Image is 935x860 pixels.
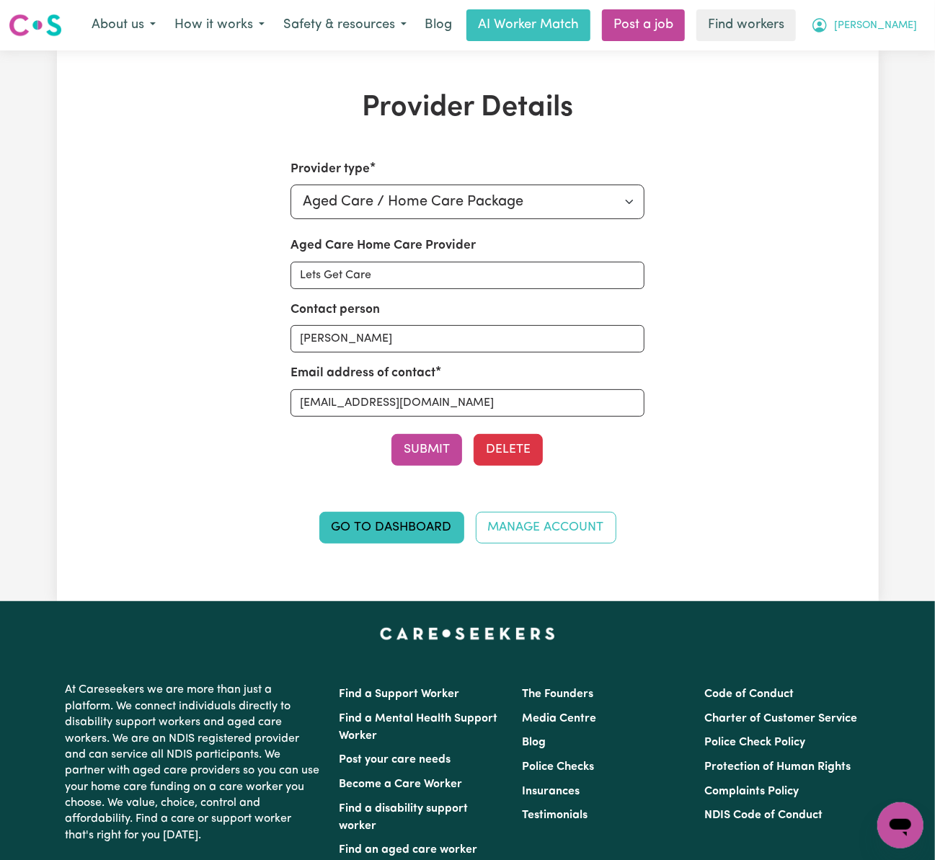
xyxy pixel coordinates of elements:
[522,786,580,797] a: Insurances
[340,688,460,700] a: Find a Support Worker
[9,9,62,42] a: Careseekers logo
[522,810,588,821] a: Testimonials
[291,236,476,255] label: Aged Care Home Care Provider
[291,325,644,353] input: e.g. Lindsay Jones
[834,18,917,34] span: [PERSON_NAME]
[602,9,685,41] a: Post a job
[802,10,926,40] button: My Account
[340,713,498,742] a: Find a Mental Health Support Worker
[704,688,794,700] a: Code of Conduct
[522,737,546,748] a: Blog
[66,676,322,849] p: At Careseekers we are more than just a platform. We connect individuals directly to disability su...
[704,810,823,821] a: NDIS Code of Conduct
[291,301,380,319] label: Contact person
[696,9,796,41] a: Find workers
[522,761,594,773] a: Police Checks
[340,779,463,790] a: Become a Care Worker
[704,761,851,773] a: Protection of Human Rights
[82,10,165,40] button: About us
[340,844,478,856] a: Find an aged care worker
[340,803,469,832] a: Find a disability support worker
[9,12,62,38] img: Careseekers logo
[380,627,555,639] a: Careseekers home page
[291,364,435,383] label: Email address of contact
[476,512,616,544] a: Manage Account
[704,737,805,748] a: Police Check Policy
[391,434,462,466] button: Submit
[291,389,644,417] input: e.g. lindsay.jones@orgx.com.au
[877,802,923,848] iframe: Button to launch messaging window
[291,160,370,179] label: Provider type
[704,713,857,724] a: Charter of Customer Service
[319,512,464,544] a: Go to Dashboard
[474,434,543,466] button: Delete
[291,262,644,289] input: e.g. Organisation X Ltd.
[274,10,416,40] button: Safety & resources
[704,786,799,797] a: Complaints Policy
[340,754,451,766] a: Post your care needs
[165,10,274,40] button: How it works
[466,9,590,41] a: AI Worker Match
[203,91,733,125] h1: Provider Details
[416,9,461,41] a: Blog
[522,713,596,724] a: Media Centre
[522,688,593,700] a: The Founders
